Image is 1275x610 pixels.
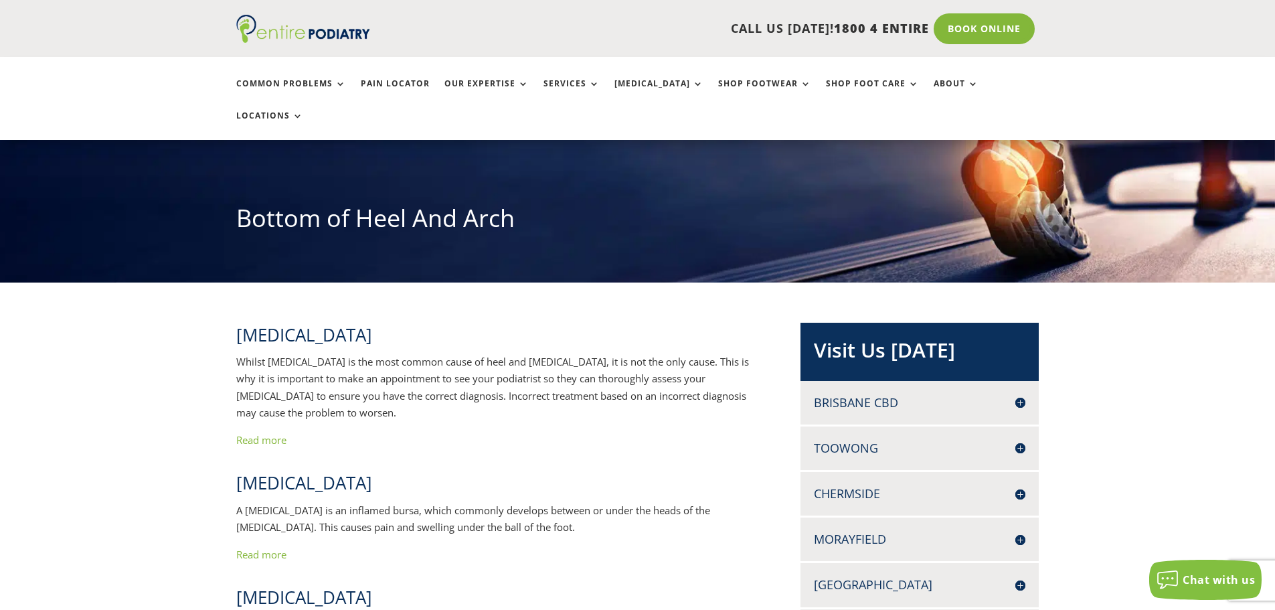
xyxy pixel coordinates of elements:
[236,202,1039,242] h1: Bottom of Heel And Arch
[814,336,1025,371] h2: Visit Us [DATE]
[814,485,1025,502] h4: Chermside
[1149,560,1262,600] button: Chat with us
[614,79,703,108] a: [MEDICAL_DATA]
[236,433,286,447] a: Read more
[236,111,303,140] a: Locations
[236,585,372,609] span: [MEDICAL_DATA]
[361,79,430,108] a: Pain Locator
[934,13,1035,44] a: Book Online
[236,471,372,495] span: [MEDICAL_DATA]
[814,394,1025,411] h4: Brisbane CBD
[236,15,370,43] img: logo (1)
[543,79,600,108] a: Services
[934,79,979,108] a: About
[814,577,1025,593] h4: [GEOGRAPHIC_DATA]
[1183,573,1255,587] span: Chat with us
[236,79,346,108] a: Common Problems
[236,548,286,561] a: Read more
[236,323,372,347] span: [MEDICAL_DATA]
[834,20,929,36] span: 1800 4 ENTIRE
[444,79,529,108] a: Our Expertise
[422,20,929,37] p: CALL US [DATE]!
[826,79,919,108] a: Shop Foot Care
[814,440,1025,457] h4: Toowong
[236,355,749,420] span: Whilst [MEDICAL_DATA] is the most common cause of heel and [MEDICAL_DATA], it is not the only cau...
[236,32,370,46] a: Entire Podiatry
[236,504,710,534] span: A [MEDICAL_DATA] is an inflamed bursa, which commonly develops between or under the heads of the ...
[814,531,1025,548] h4: Morayfield
[718,79,811,108] a: Shop Footwear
